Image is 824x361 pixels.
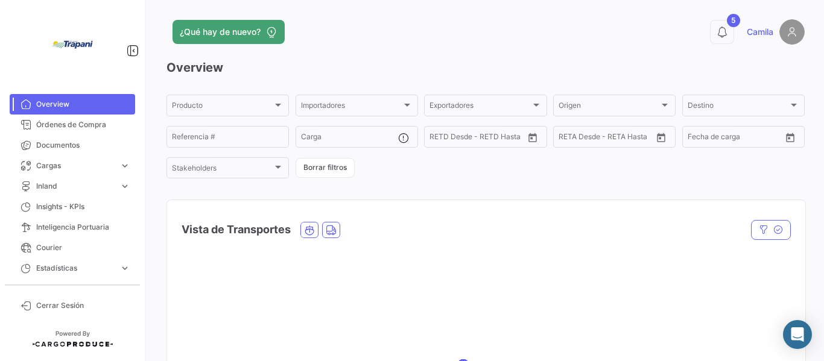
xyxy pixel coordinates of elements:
[172,103,273,111] span: Producto
[36,140,130,151] span: Documentos
[323,222,340,237] button: Land
[10,237,135,258] a: Courier
[10,217,135,237] a: Inteligencia Portuaria
[301,222,318,237] button: Ocean
[36,222,130,233] span: Inteligencia Portuaria
[524,128,542,146] button: Open calendar
[460,134,504,143] input: Hasta
[688,103,788,111] span: Destino
[781,128,799,146] button: Open calendar
[166,59,805,76] h3: Overview
[688,134,709,143] input: Desde
[296,158,355,178] button: Borrar filtros
[10,115,135,135] a: Órdenes de Compra
[172,166,273,174] span: Stakeholders
[119,160,130,171] span: expand_more
[119,181,130,192] span: expand_more
[119,263,130,274] span: expand_more
[559,134,580,143] input: Desde
[36,181,115,192] span: Inland
[36,300,130,311] span: Cerrar Sesión
[173,20,285,44] button: ¿Qué hay de nuevo?
[182,221,291,238] h4: Vista de Transportes
[589,134,633,143] input: Hasta
[10,196,135,217] a: Insights - KPIs
[779,19,805,45] img: placeholder-user.png
[42,14,103,75] img: bd005829-9598-4431-b544-4b06bbcd40b2.jpg
[652,128,670,146] button: Open calendar
[559,103,659,111] span: Origen
[36,160,115,171] span: Cargas
[429,134,451,143] input: Desde
[747,26,773,38] span: Camila
[36,99,130,110] span: Overview
[301,103,402,111] span: Importadores
[429,103,530,111] span: Exportadores
[36,263,115,274] span: Estadísticas
[36,119,130,130] span: Órdenes de Compra
[718,134,762,143] input: Hasta
[36,242,130,253] span: Courier
[36,201,130,212] span: Insights - KPIs
[10,94,135,115] a: Overview
[10,135,135,155] a: Documentos
[783,320,812,349] div: Abrir Intercom Messenger
[180,26,261,38] span: ¿Qué hay de nuevo?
